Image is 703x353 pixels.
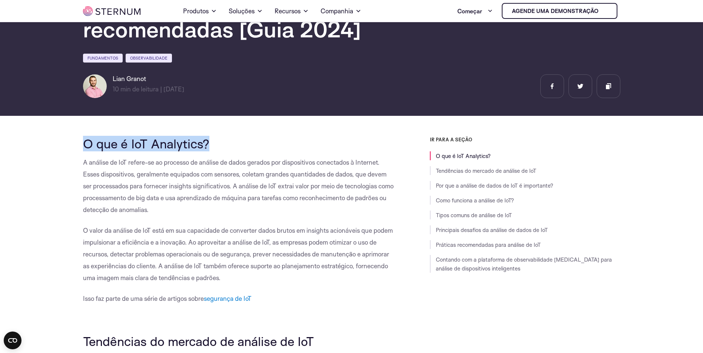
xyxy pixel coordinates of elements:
a: Tipos comuns de análise de IoT [436,212,512,219]
span: [DATE] [163,85,184,93]
img: esterno iot [601,8,607,14]
font: Recursos [275,7,301,15]
a: Agende uma demonstração [502,3,617,19]
font: Companhia [321,7,353,15]
a: Práticas recomendadas para análise de IoT [436,241,541,248]
a: segurança de IoT [204,295,252,302]
button: Abrir widget CMP [4,332,21,349]
a: Observabilidade [126,54,172,63]
a: Como funciona a análise de IoT? [436,197,514,204]
font: Começar [457,4,482,19]
span: 10 [113,85,119,93]
a: Fundamentos [83,54,123,63]
img: esterno iot [83,6,140,16]
a: Começar [457,4,493,19]
span: O que é IoT Analytics? [83,136,209,151]
a: Por que a análise de dados de IoT é importante? [436,182,553,189]
span: Isso faz parte de uma série de artigos sobre [83,295,204,302]
font: Soluções [229,7,255,15]
span: O valor da análise de IoT está em sua capacidade de converter dados brutos em insights acionáveis... [83,226,393,282]
h3: IR PARA A SEÇÃO [430,137,620,142]
a: Tendências do mercado de análise de IoT [436,167,536,174]
h6: Lian Granot [113,74,184,83]
span: min de leitura | [113,85,162,93]
a: Contando com a plataforma de observabilidade [MEDICAL_DATA] para análise de dispositivos intelige... [436,256,612,272]
a: O que é IoT Analytics? [436,152,491,159]
font: Produtos [183,7,209,15]
a: Principais desafios da análise de dados de IoT [436,226,548,233]
font: Agende uma demonstração [512,9,598,14]
img: Lian Granot [83,74,107,98]
span: A análise de IoT refere-se ao processo de análise de dados gerados por dispositivos conectados à ... [83,158,394,214]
